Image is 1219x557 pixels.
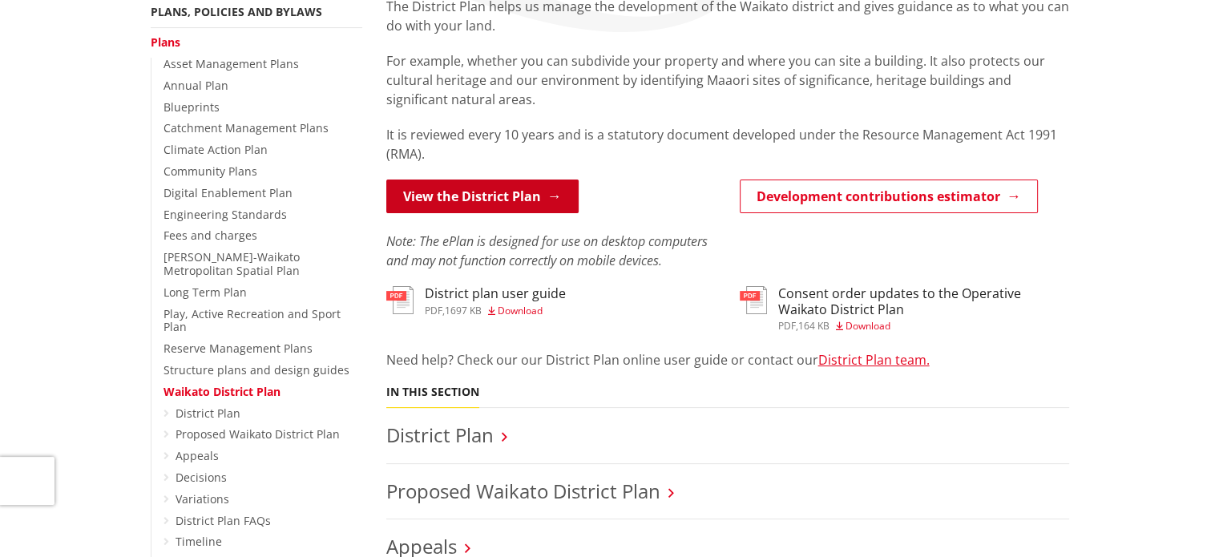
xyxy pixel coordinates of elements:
span: 164 KB [798,319,829,333]
span: Download [498,304,543,317]
a: [PERSON_NAME]-Waikato Metropolitan Spatial Plan [163,249,300,278]
a: Structure plans and design guides [163,362,349,377]
a: Play, Active Recreation and Sport Plan [163,306,341,335]
h3: Consent order updates to the Operative Waikato District Plan [778,286,1069,317]
a: Engineering Standards [163,207,287,222]
a: District Plan [386,422,494,448]
a: Catchment Management Plans [163,120,329,135]
span: Download [846,319,890,333]
a: Asset Management Plans [163,56,299,71]
a: Community Plans [163,163,257,179]
span: pdf [425,304,442,317]
a: Plans, policies and bylaws [151,4,322,19]
p: For example, whether you can subdivide your property and where you can site a building. It also p... [386,51,1069,109]
iframe: Messenger Launcher [1145,490,1203,547]
a: Climate Action Plan [163,142,268,157]
span: pdf [778,319,796,333]
a: Waikato District Plan [163,384,281,399]
div: , [425,306,566,316]
a: District plan user guide pdf,1697 KB Download [386,286,566,315]
a: Plans [151,34,180,50]
a: Appeals [176,448,219,463]
p: Need help? Check our our District Plan online user guide or contact our [386,350,1069,369]
a: District Plan [176,406,240,421]
a: Fees and charges [163,228,257,243]
a: Timeline [176,534,222,549]
a: Proposed Waikato District Plan [386,478,660,504]
a: Long Term Plan [163,285,247,300]
p: It is reviewed every 10 years and is a statutory document developed under the Resource Management... [386,125,1069,163]
a: Reserve Management Plans [163,341,313,356]
a: Consent order updates to the Operative Waikato District Plan pdf,164 KB Download [740,286,1069,330]
a: Proposed Waikato District Plan [176,426,340,442]
a: Blueprints [163,99,220,115]
img: document-pdf.svg [740,286,767,314]
a: Decisions [176,470,227,485]
a: Development contributions estimator [740,180,1038,213]
em: Note: The ePlan is designed for use on desktop computers and may not function correctly on mobile... [386,232,708,269]
a: Digital Enablement Plan [163,185,293,200]
a: Variations [176,491,229,507]
span: 1697 KB [445,304,482,317]
h5: In this section [386,385,479,399]
a: District Plan team. [818,351,930,369]
h3: District plan user guide [425,286,566,301]
a: District Plan FAQs [176,513,271,528]
a: View the District Plan [386,180,579,213]
a: Annual Plan [163,78,228,93]
div: , [778,321,1069,331]
img: document-pdf.svg [386,286,414,314]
